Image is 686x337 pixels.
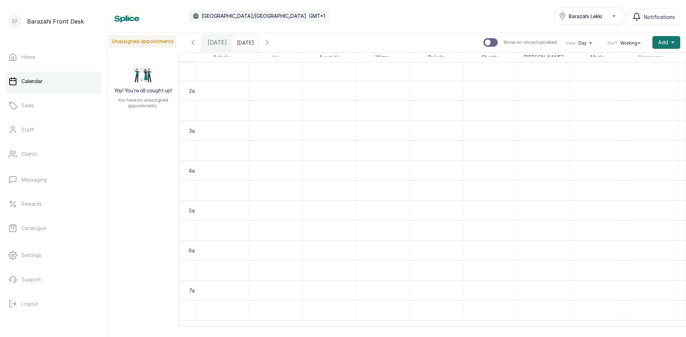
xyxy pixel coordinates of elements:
[111,97,174,109] p: You have no unassigned appointments.
[21,176,47,183] p: Messaging
[309,12,325,20] p: GMT+1
[6,245,101,265] a: Settings
[187,207,200,214] div: 5am
[202,12,306,20] p: [GEOGRAPHIC_DATA]/[GEOGRAPHIC_DATA]
[212,53,232,62] span: Adeola
[187,247,200,254] div: 6am
[6,120,101,140] a: Staff
[566,40,576,46] span: View
[637,53,665,62] span: Happiness
[21,225,46,232] p: Catalogue
[658,39,668,46] span: Add
[21,200,42,208] p: Rewards
[6,96,101,116] a: Sales
[6,194,101,214] a: Rewards
[566,40,595,46] button: ViewDay
[607,40,617,46] span: Staff
[21,276,41,283] p: Support
[6,47,101,67] a: Home
[21,102,34,109] p: Sales
[6,270,101,290] a: Support
[21,78,43,85] p: Calendar
[6,218,101,238] a: Catalogue
[522,53,565,62] span: [PERSON_NAME]
[188,127,200,134] div: 3am
[208,38,227,47] span: [DATE]
[589,53,605,62] span: Made
[21,252,41,259] p: Settings
[628,9,679,25] button: Notifications
[21,300,39,307] p: Logout
[188,87,200,95] div: 2am
[6,294,101,314] button: Logout
[318,53,341,62] span: Ayomide
[202,34,233,51] div: [DATE]
[569,12,602,20] span: Barazahi Lekki
[503,40,557,45] p: Show no-show/cancelled
[554,7,626,25] button: Barazahi Lekki
[427,53,446,62] span: Bukola
[27,17,84,26] p: Barazahi Front Desk
[578,40,587,46] span: Day
[114,87,172,95] h2: Yay! You’re all caught up!
[6,71,101,91] a: Calendar
[652,36,680,49] button: Add
[374,53,392,62] span: Wizzy
[6,144,101,164] a: Clients
[270,53,282,62] span: Joy
[6,170,101,190] a: Messaging
[620,40,637,46] span: Working
[12,18,18,25] p: BF
[188,287,200,294] div: 7am
[644,13,675,21] span: Notifications
[607,40,643,46] button: StaffWorking
[187,167,200,174] div: 4am
[21,126,34,133] p: Staff
[109,35,177,48] p: Unassigned appointments
[480,53,500,62] span: Charity
[21,53,35,61] p: Home
[21,150,38,158] p: Clients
